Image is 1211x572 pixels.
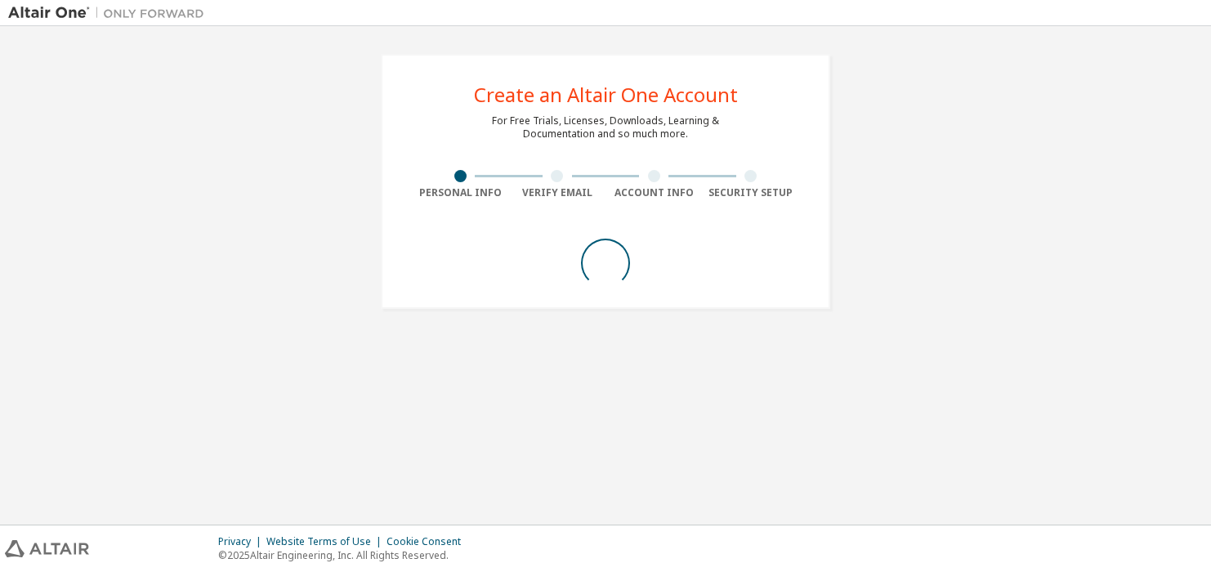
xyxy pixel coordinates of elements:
[474,85,738,105] div: Create an Altair One Account
[266,535,387,548] div: Website Terms of Use
[218,548,471,562] p: © 2025 Altair Engineering, Inc. All Rights Reserved.
[387,535,471,548] div: Cookie Consent
[5,540,89,557] img: altair_logo.svg
[492,114,719,141] div: For Free Trials, Licenses, Downloads, Learning & Documentation and so much more.
[8,5,212,21] img: Altair One
[605,186,703,199] div: Account Info
[509,186,606,199] div: Verify Email
[703,186,800,199] div: Security Setup
[218,535,266,548] div: Privacy
[412,186,509,199] div: Personal Info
